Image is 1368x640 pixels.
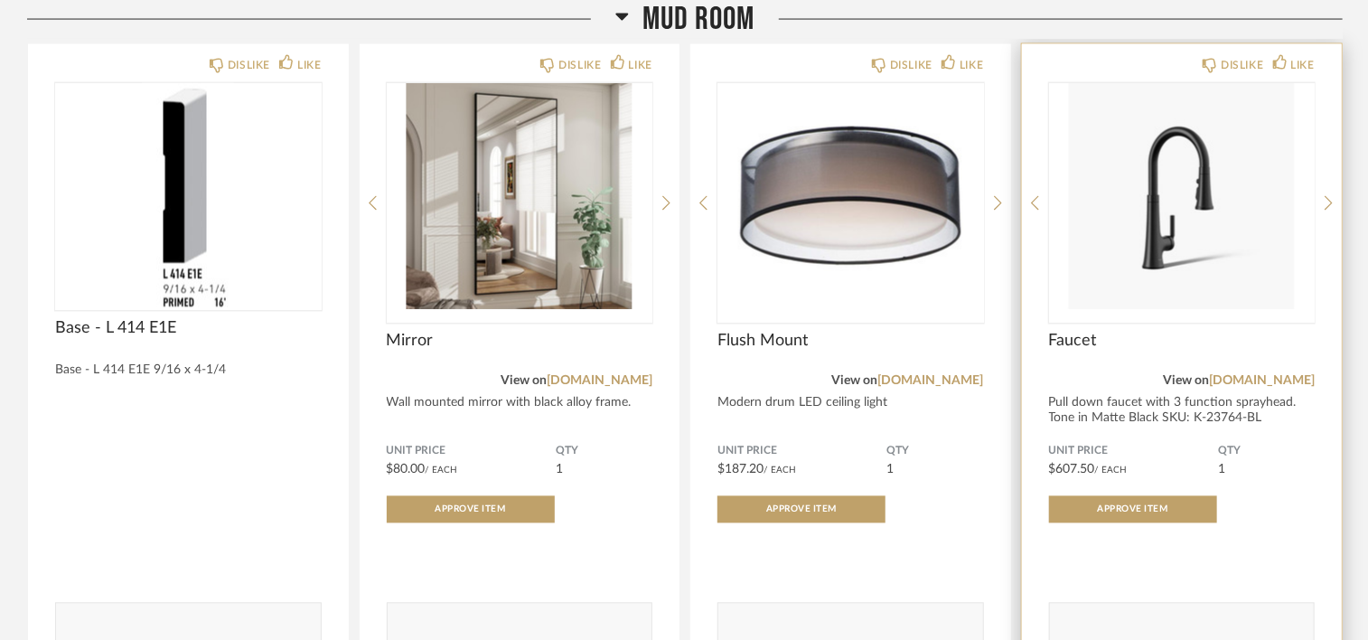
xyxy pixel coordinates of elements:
a: [DOMAIN_NAME] [547,375,652,388]
div: LIKE [960,56,983,74]
span: View on [832,375,878,388]
span: 1 [1218,464,1225,476]
span: $187.20 [717,464,764,476]
div: DISLIKE [890,56,932,74]
div: Modern drum LED ceiling light [717,396,984,411]
img: undefined [717,83,984,309]
img: undefined [55,83,322,309]
span: $607.50 [1049,464,1095,476]
span: QTY [556,445,652,459]
div: DISLIKE [1221,56,1263,74]
a: [DOMAIN_NAME] [1209,375,1315,388]
button: Approve Item [1049,496,1217,523]
button: Approve Item [387,496,555,523]
div: 0 [1049,83,1316,309]
span: QTY [887,445,984,459]
span: View on [1163,375,1209,388]
div: DISLIKE [558,56,601,74]
span: 1 [556,464,563,476]
span: Unit Price [387,445,557,459]
div: 0 [717,83,984,309]
a: [DOMAIN_NAME] [878,375,984,388]
span: Approve Item [1098,505,1168,514]
img: undefined [1049,83,1316,309]
div: Pull down faucet with 3 function sprayhead. Tone in Matte Black SKU: K-23764-BL [1049,396,1316,427]
span: Faucet [1049,332,1316,352]
div: LIKE [297,56,321,74]
div: 0 [387,83,653,309]
span: Mirror [387,332,653,352]
span: View on [501,375,547,388]
span: Unit Price [1049,445,1219,459]
div: LIKE [1291,56,1315,74]
img: undefined [387,83,653,309]
span: / Each [764,466,796,475]
div: Base - L 414 E1E 9/16 x 4-1/4 [55,363,322,379]
span: 1 [887,464,895,476]
span: / Each [1095,466,1128,475]
div: LIKE [629,56,652,74]
div: DISLIKE [228,56,270,74]
span: Base - L 414 E1E [55,319,322,339]
span: / Each [426,466,458,475]
span: $80.00 [387,464,426,476]
button: Approve Item [717,496,885,523]
span: QTY [1218,445,1315,459]
span: Flush Mount [717,332,984,352]
span: Approve Item [766,505,837,514]
span: Approve Item [436,505,506,514]
div: Wall mounted mirror with black alloy frame. [387,396,653,411]
span: Unit Price [717,445,887,459]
